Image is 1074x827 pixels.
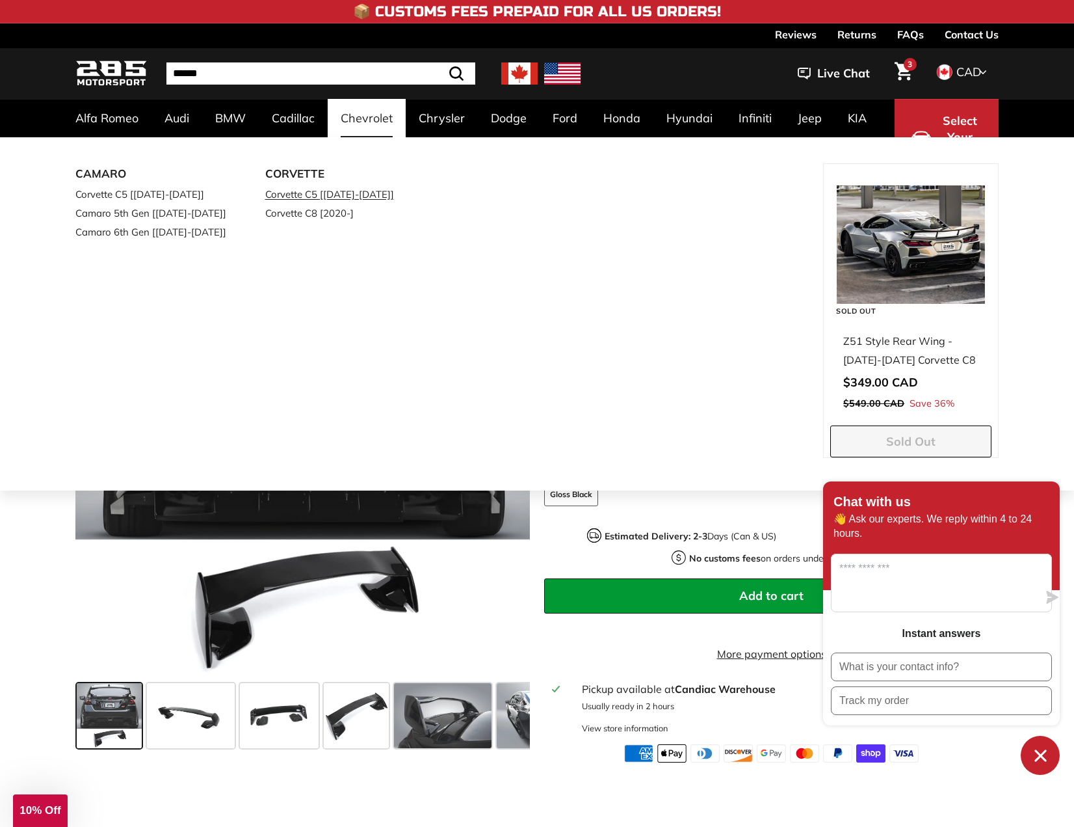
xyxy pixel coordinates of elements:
span: Save 36% [910,396,954,413]
a: Hyundai [653,99,726,137]
a: Returns [837,23,876,46]
a: Cart [887,51,920,96]
div: 10% Off [13,794,68,827]
span: Sold Out [886,434,936,449]
a: Dodge [478,99,540,137]
a: Camaro 5th Gen [[DATE]-[DATE]] [75,204,229,223]
a: Corvette C5 [[DATE]-[DATE]] [75,185,229,204]
img: american_express [624,744,653,763]
img: master [790,744,819,763]
a: KIA [835,99,880,137]
div: Sold Out [831,304,881,319]
div: View store information [582,722,668,735]
span: Select Your Vehicle [937,113,982,163]
a: Corvette C5 [[DATE]-[DATE]] [265,185,419,204]
a: More payment options [544,646,999,662]
span: 10% Off [20,804,60,817]
a: CORVETTE [265,163,419,185]
p: on orders under $800 USD [689,552,872,565]
h4: 📦 Customs Fees Prepaid for All US Orders! [353,4,721,20]
span: $349.00 CAD [843,375,918,390]
inbox-online-store-chat: Shopify online store chat [819,481,1064,775]
a: Audi [151,99,202,137]
div: Pickup available at [582,681,991,697]
span: $549.00 CAD [843,398,904,409]
a: Corvette C8 [2020-] [265,204,419,223]
button: Live Chat [781,57,887,90]
a: Chrysler [406,99,478,137]
a: Infiniti [726,99,785,137]
span: CAD [956,64,981,79]
strong: No customs fees [689,552,761,564]
strong: Estimated Delivery: 2-3 [605,530,707,542]
a: Honda [590,99,653,137]
span: Live Chat [817,65,870,82]
a: BMW [202,99,259,137]
div: Z51 Style Rear Wing - [DATE]-[DATE] Corvette C8 [843,332,978,370]
a: Camaro 6th Gen [[DATE]-[DATE]] [75,223,229,241]
a: Reviews [775,23,817,46]
img: google_pay [757,744,786,763]
input: Search [166,62,475,85]
a: Chevrolet [328,99,406,137]
a: FAQs [897,23,924,46]
strong: Candiac Warehouse [675,683,776,696]
span: 3 [908,59,912,69]
button: Add to cart [544,578,999,614]
img: diners_club [690,744,720,763]
a: Jeep [785,99,835,137]
span: Add to cart [739,588,804,603]
img: apple_pay [657,744,687,763]
img: Logo_285_Motorsport_areodynamics_components [75,59,147,89]
a: Alfa Romeo [62,99,151,137]
a: Ford [540,99,590,137]
img: discover [724,744,753,763]
p: Usually ready in 2 hours [582,700,991,712]
button: Sold Out [830,426,991,458]
a: Cadillac [259,99,328,137]
a: Sold Out Z51 Style Rear Wing - [DATE]-[DATE] Corvette C8 Save 36% [830,164,991,426]
a: Contact Us [945,23,999,46]
p: Days (Can & US) [605,530,776,543]
a: CAMARO [75,163,229,185]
